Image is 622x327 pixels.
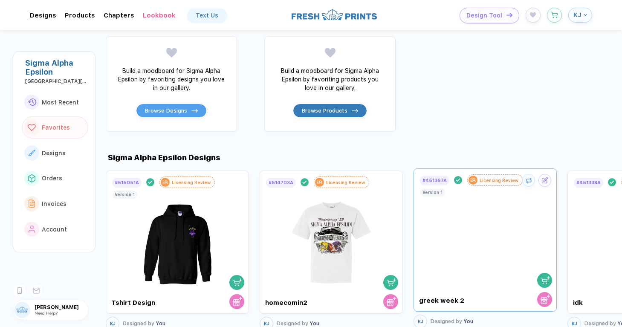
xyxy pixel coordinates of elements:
[431,318,473,324] div: You
[25,58,88,76] div: Sigma Alpha Epsilon
[383,294,398,309] button: store cart
[143,12,176,19] div: LookbookToggle dropdown menu chapters
[22,91,88,113] button: link to iconMost Recent
[277,321,308,327] span: Designed by
[326,180,365,185] div: Licensing Review
[576,180,601,185] div: # 451338A
[22,142,88,164] button: link to iconDesigns
[29,226,35,233] img: link to icon
[65,12,95,19] div: ProductsToggle dropdown menu
[264,321,269,327] span: KJ
[28,98,36,106] img: link to icon
[269,180,293,185] div: # 514703A
[143,12,176,19] div: Lookbook
[28,150,35,156] img: link to icon
[35,304,88,310] span: [PERSON_NAME]
[277,321,319,327] div: You
[437,186,533,286] img: 94707507-71e9-4c58-a830-b1ad8579510d_nt_front_1742504116523.jpg
[302,107,347,114] span: Browse Products
[506,13,512,17] img: icon
[172,180,211,185] div: Licensing Review
[29,200,35,208] img: link to icon
[30,12,56,19] div: DesignsToggle dropdown menu
[42,175,62,182] span: Orders
[480,178,518,183] div: Licensing Review
[145,107,187,114] span: Browse Designs
[537,292,552,307] button: store cart
[115,192,135,197] div: Version 1
[118,67,225,92] div: Build a moodboard for Sigma Alpha Epsilon by favoriting designs you love in our gallery.
[14,302,30,318] img: user profile
[383,275,398,290] button: shopping cart
[284,188,379,289] img: dff2664b-ec41-4f41-adc6-0abf2c86e0b8_nt_front_1756923626698.jpg
[277,67,383,92] div: Build a moodboard for Sigma Alpha Epsilon by favoriting products you love in our gallery.
[42,200,67,207] span: Invoices
[187,9,227,22] a: Text Us
[28,124,36,131] img: link to icon
[35,310,58,315] span: Need Help?
[25,78,88,84] div: Central Michigan University
[42,99,79,106] span: Most Recent
[422,190,443,195] div: Version 1
[42,226,67,233] span: Account
[111,299,182,307] div: Tshirt Design
[42,150,66,156] span: Designs
[541,295,550,304] img: store cart
[123,321,154,327] span: Designed by
[22,116,88,139] button: link to iconFavorites
[22,218,88,240] button: link to iconAccount
[233,297,242,306] img: store cart
[584,321,616,327] span: Designed by
[191,109,197,113] img: icon
[572,321,577,327] span: KJ
[22,193,88,215] button: link to iconInvoices
[229,275,244,290] button: shopping cart
[387,297,396,306] img: store cart
[229,294,244,309] button: store cart
[568,8,592,23] button: KJ
[115,180,139,185] div: # 515051A
[136,104,206,118] button: Browse Designsicon
[387,278,396,287] img: shopping cart
[28,174,35,182] img: link to icon
[431,318,462,324] span: Designed by
[573,11,581,19] span: KJ
[265,299,336,307] div: homecomin2
[106,153,220,162] div: Sigma Alpha Epsilon Designs
[42,124,70,131] span: Favorites
[466,12,502,19] span: Design Tool
[130,188,226,289] img: 7dc57915-cdcc-4cc1-9776-6b0cfd81a084_nt_front_1757273249923.jpg
[537,273,552,288] button: shopping cart
[110,321,116,327] span: KJ
[352,109,358,113] img: icon
[233,278,242,287] img: shopping cart
[422,178,447,183] div: # 451367A
[460,8,519,23] button: Design Toolicon
[541,275,550,285] img: shopping cart
[292,8,377,21] img: logo
[123,321,165,327] div: You
[418,319,423,324] span: KJ
[104,12,134,19] div: ChaptersToggle dropdown menu chapters
[22,168,88,190] button: link to iconOrders
[293,104,367,118] button: Browse Productsicon
[196,12,218,19] div: Text Us
[419,297,490,304] div: greek week 2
